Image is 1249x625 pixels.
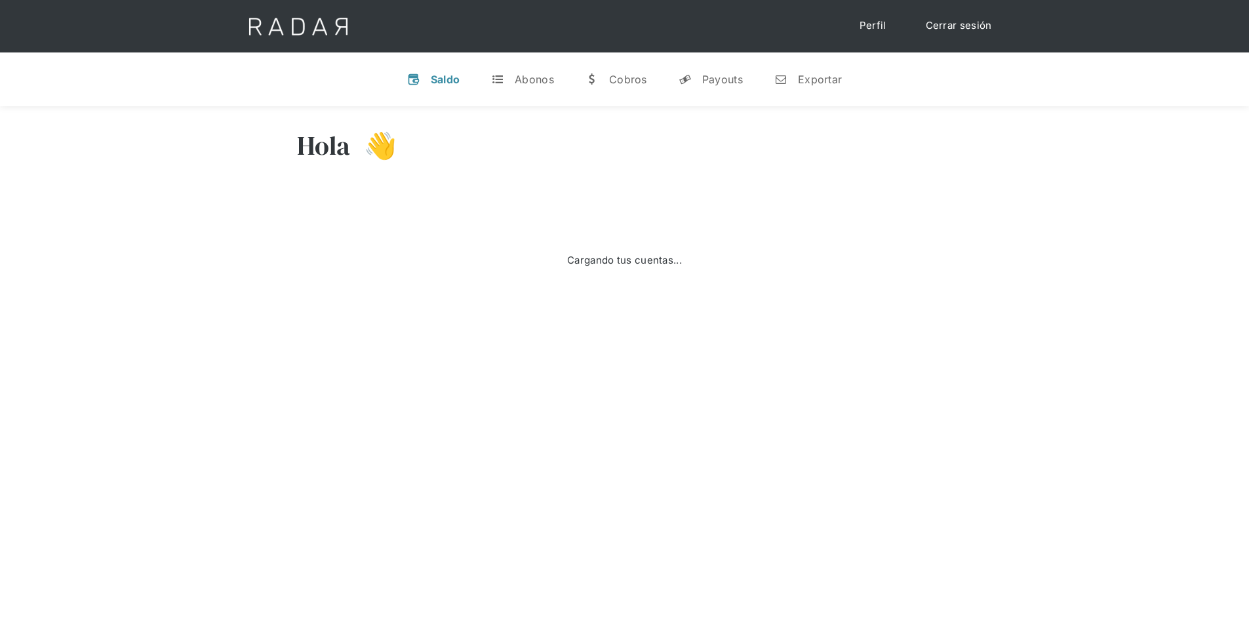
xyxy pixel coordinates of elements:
[846,13,900,39] a: Perfil
[702,73,743,86] div: Payouts
[431,73,460,86] div: Saldo
[774,73,787,86] div: n
[798,73,842,86] div: Exportar
[407,73,420,86] div: v
[515,73,554,86] div: Abonos
[585,73,599,86] div: w
[351,129,397,162] h3: 👋
[913,13,1005,39] a: Cerrar sesión
[297,129,351,162] h3: Hola
[679,73,692,86] div: y
[609,73,647,86] div: Cobros
[491,73,504,86] div: t
[567,253,682,268] div: Cargando tus cuentas...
